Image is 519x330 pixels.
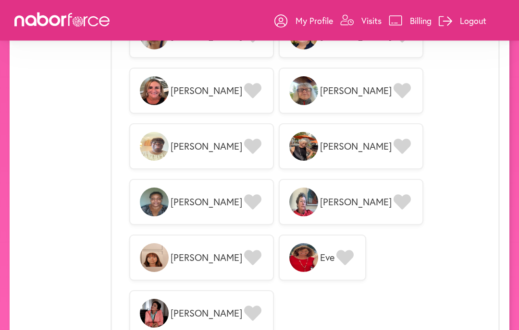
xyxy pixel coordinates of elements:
span: [PERSON_NAME] [171,252,242,264]
img: 4nHxUCQSPqEHHTqcOrSY [140,244,169,272]
img: CtM8PFD2QmyF9YeoaANG [289,132,318,161]
a: My Profile [274,6,333,35]
img: 8OY628SuSlGTVv1mvEwy [289,188,318,217]
span: Eve [320,252,334,264]
span: [PERSON_NAME] [320,30,392,41]
img: DBJQt2wHQYqmHoFtlS3r [140,299,169,328]
img: H7GKwdnhSouY4WrE3Pic [140,132,169,161]
span: [PERSON_NAME] [171,30,242,41]
p: Visits [361,15,382,26]
span: [PERSON_NAME] [320,197,392,208]
img: zMAjYhLRhaR23RHzk8HA [289,244,318,272]
span: [PERSON_NAME] [171,308,242,319]
img: OkieNB8T1em1cw2nTndP [289,77,318,106]
img: BWfYmcWNSfKKbIth5HCY [140,188,169,217]
a: Visits [340,6,382,35]
span: [PERSON_NAME] [320,141,392,153]
span: [PERSON_NAME] [171,197,242,208]
img: rhmPvewQSi57Wk4FijVN [140,77,169,106]
p: Billing [410,15,432,26]
span: [PERSON_NAME] [171,85,242,97]
a: Logout [439,6,486,35]
span: [PERSON_NAME] [320,85,392,97]
p: Logout [460,15,486,26]
span: [PERSON_NAME] [171,141,242,153]
a: Billing [389,6,432,35]
p: My Profile [296,15,333,26]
